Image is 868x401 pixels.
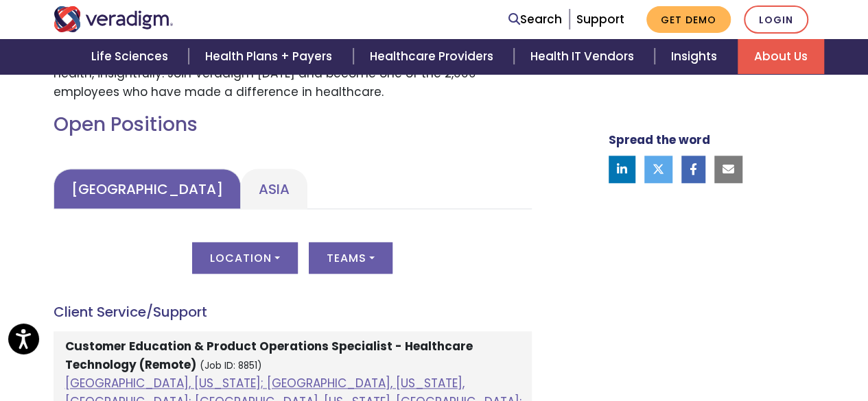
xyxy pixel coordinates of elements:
a: About Us [738,39,824,74]
a: Login [744,5,808,34]
a: Life Sciences [75,39,189,74]
a: Search [508,10,562,29]
a: Healthcare Providers [353,39,514,74]
a: Health Plans + Payers [189,39,353,74]
a: Get Demo [646,6,731,33]
strong: Spread the word [609,132,710,148]
strong: Customer Education & Product Operations Specialist - Healthcare Technology (Remote) [65,338,473,373]
a: Insights [655,39,738,74]
a: [GEOGRAPHIC_DATA] [54,169,241,209]
a: Support [576,11,624,27]
a: Health IT Vendors [514,39,655,74]
a: Asia [241,169,307,209]
button: Teams [309,242,392,274]
small: (Job ID: 8851) [200,359,262,372]
h4: Client Service/Support [54,304,532,320]
h2: Open Positions [54,113,532,136]
img: Veradigm logo [54,6,174,32]
button: Location [192,242,298,274]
